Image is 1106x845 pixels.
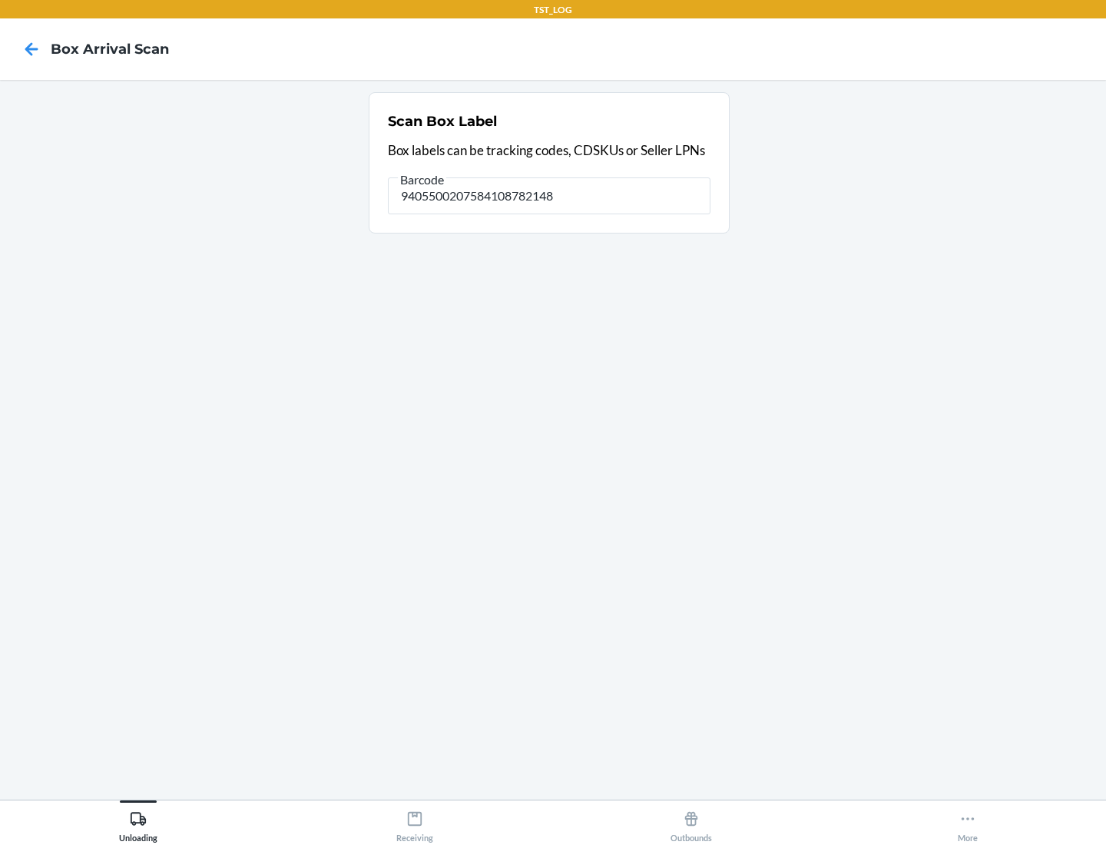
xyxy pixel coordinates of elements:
[388,177,710,214] input: Barcode
[51,39,169,59] h4: Box Arrival Scan
[398,172,446,187] span: Barcode
[958,804,978,843] div: More
[388,141,710,161] p: Box labels can be tracking codes, CDSKUs or Seller LPNs
[829,800,1106,843] button: More
[396,804,433,843] div: Receiving
[276,800,553,843] button: Receiving
[119,804,157,843] div: Unloading
[553,800,829,843] button: Outbounds
[388,111,497,131] h2: Scan Box Label
[671,804,712,843] div: Outbounds
[534,3,572,17] p: TST_LOG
